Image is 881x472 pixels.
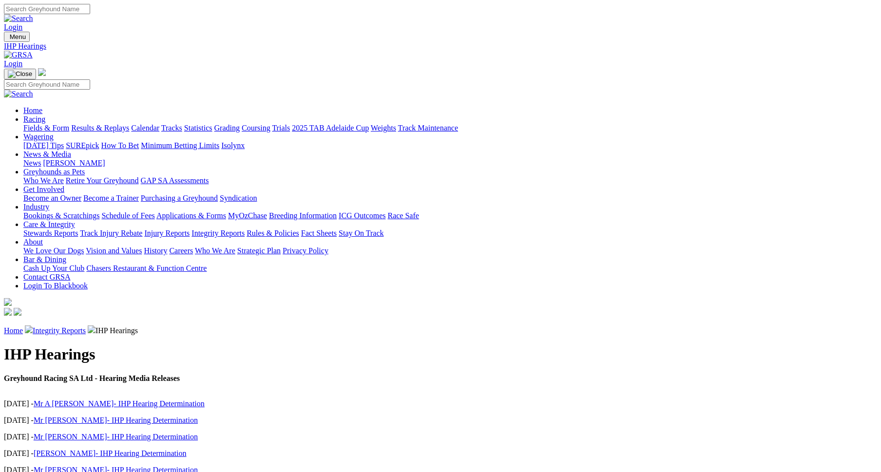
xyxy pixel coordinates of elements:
[161,124,182,132] a: Tracks
[23,220,75,228] a: Care & Integrity
[23,124,69,132] a: Fields & Form
[38,68,46,76] img: logo-grsa-white.png
[34,433,198,441] a: Mr [PERSON_NAME]- IHP Hearing Determination
[88,325,96,333] img: chevron-right.svg
[23,194,877,203] div: Get Involved
[23,141,64,150] a: [DATE] Tips
[339,211,385,220] a: ICG Outcomes
[23,255,66,264] a: Bar & Dining
[4,416,877,425] p: [DATE] -
[23,176,877,185] div: Greyhounds as Pets
[4,79,90,90] input: Search
[4,4,90,14] input: Search
[34,399,205,408] a: Mr A [PERSON_NAME]- IHP Hearing Determination
[4,433,877,441] p: [DATE] -
[23,229,78,237] a: Stewards Reports
[237,246,281,255] a: Strategic Plan
[4,298,12,306] img: logo-grsa-white.png
[141,176,209,185] a: GAP SA Assessments
[4,326,23,335] a: Home
[23,168,85,176] a: Greyhounds as Pets
[144,229,190,237] a: Injury Reports
[25,325,33,333] img: chevron-right.svg
[4,308,12,316] img: facebook.svg
[23,282,88,290] a: Login To Blackbook
[23,115,45,123] a: Racing
[184,124,212,132] a: Statistics
[86,264,207,272] a: Chasers Restaurant & Function Centre
[23,132,54,141] a: Wagering
[4,59,22,68] a: Login
[23,203,49,211] a: Industry
[214,124,240,132] a: Grading
[23,124,877,132] div: Racing
[398,124,458,132] a: Track Maintenance
[144,246,167,255] a: History
[131,124,159,132] a: Calendar
[192,229,245,237] a: Integrity Reports
[4,399,877,408] p: [DATE] -
[83,194,139,202] a: Become a Trainer
[23,141,877,150] div: Wagering
[4,51,33,59] img: GRSA
[23,264,877,273] div: Bar & Dining
[221,141,245,150] a: Isolynx
[23,194,81,202] a: Become an Owner
[23,246,877,255] div: About
[23,211,99,220] a: Bookings & Scratchings
[141,194,218,202] a: Purchasing a Greyhound
[4,449,877,458] p: [DATE] -
[23,176,64,185] a: Who We Are
[101,141,139,150] a: How To Bet
[339,229,383,237] a: Stay On Track
[4,32,30,42] button: Toggle navigation
[80,229,142,237] a: Track Injury Rebate
[23,159,41,167] a: News
[283,246,328,255] a: Privacy Policy
[23,150,71,158] a: News & Media
[169,246,193,255] a: Careers
[195,246,235,255] a: Who We Are
[71,124,129,132] a: Results & Replays
[387,211,419,220] a: Race Safe
[34,416,198,424] a: Mr [PERSON_NAME]- IHP Hearing Determination
[247,229,299,237] a: Rules & Policies
[23,238,43,246] a: About
[66,176,139,185] a: Retire Your Greyhound
[156,211,226,220] a: Applications & Forms
[43,159,105,167] a: [PERSON_NAME]
[371,124,396,132] a: Weights
[4,345,877,363] h1: IHP Hearings
[242,124,270,132] a: Coursing
[23,246,84,255] a: We Love Our Dogs
[8,70,32,78] img: Close
[4,325,877,335] p: IHP Hearings
[23,264,84,272] a: Cash Up Your Club
[101,211,154,220] a: Schedule of Fees
[23,273,70,281] a: Contact GRSA
[34,449,187,457] a: [PERSON_NAME]- IHP Hearing Determination
[4,69,36,79] button: Toggle navigation
[269,211,337,220] a: Breeding Information
[86,246,142,255] a: Vision and Values
[4,14,33,23] img: Search
[10,33,26,40] span: Menu
[66,141,99,150] a: SUREpick
[23,211,877,220] div: Industry
[33,326,86,335] a: Integrity Reports
[292,124,369,132] a: 2025 TAB Adelaide Cup
[14,308,21,316] img: twitter.svg
[4,42,877,51] a: IHP Hearings
[301,229,337,237] a: Fact Sheets
[220,194,257,202] a: Syndication
[228,211,267,220] a: MyOzChase
[141,141,219,150] a: Minimum Betting Limits
[23,229,877,238] div: Care & Integrity
[4,374,180,382] strong: Greyhound Racing SA Ltd - Hearing Media Releases
[4,23,22,31] a: Login
[23,106,42,114] a: Home
[23,185,64,193] a: Get Involved
[23,159,877,168] div: News & Media
[272,124,290,132] a: Trials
